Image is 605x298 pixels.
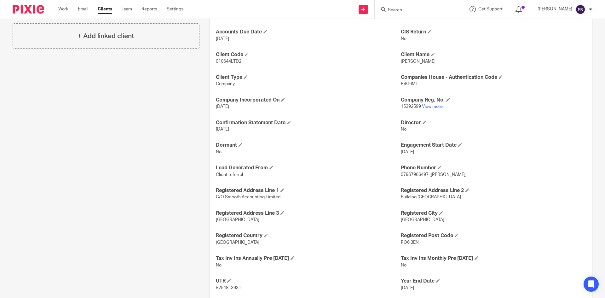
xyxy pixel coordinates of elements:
[401,82,418,86] span: R9G6ML
[216,74,401,81] h4: Client Type
[216,255,401,262] h4: Tax Inv Ins Annually Pre [DATE]
[98,6,112,12] a: Clients
[401,286,414,290] span: [DATE]
[538,6,572,12] p: [PERSON_NAME]
[216,232,401,239] h4: Registered Country
[216,120,401,126] h4: Confirmation Statement Date
[216,142,401,149] h4: Dormant
[401,127,406,131] span: No
[216,210,401,217] h4: Registered Address Line 3
[401,74,586,81] h4: Companies House - Authentication Code
[216,165,401,171] h4: Lead Generated From
[401,195,461,199] span: Building [GEOGRAPHIC_DATA]
[401,59,435,64] span: [PERSON_NAME]
[401,142,586,149] h4: Engagement Start Date
[401,263,406,267] span: No
[401,278,586,284] h4: Year End Date
[401,51,586,58] h4: Client Name
[401,97,586,103] h4: Company Reg. No.
[216,278,401,284] h4: UTR
[141,6,157,12] a: Reports
[78,31,134,41] h4: + Add linked client
[216,82,235,86] span: Company
[216,127,229,131] span: [DATE]
[58,6,68,12] a: Work
[216,104,229,109] span: [DATE]
[401,150,414,154] span: [DATE]
[478,7,503,11] span: Get Support
[216,150,222,154] span: No
[401,210,586,217] h4: Registered City
[216,218,259,222] span: [GEOGRAPHIC_DATA]
[216,29,401,35] h4: Accounts Due Date
[13,5,44,14] img: Pixie
[401,29,586,35] h4: CIS Return
[216,97,401,103] h4: Company Incorporated On
[422,104,443,109] a: View more
[387,8,444,13] input: Search
[216,172,243,177] span: Client referral
[401,165,586,171] h4: Phone Number
[401,232,586,239] h4: Registered Post Code
[216,59,241,64] span: 010644LTD2
[216,187,401,194] h4: Registered Address Line 1
[78,6,88,12] a: Email
[401,120,586,126] h4: Director
[216,240,259,245] span: [GEOGRAPHIC_DATA]
[216,263,222,267] span: No
[401,172,467,177] span: 07967966497 ([PERSON_NAME])
[122,6,132,12] a: Team
[401,104,421,109] span: 15392599
[216,286,241,290] span: 8254813931
[216,195,280,199] span: C/O Smooth Accounting Limited
[401,187,586,194] h4: Registered Address Line 2
[401,218,444,222] span: [GEOGRAPHIC_DATA]
[401,37,406,41] span: No
[216,51,401,58] h4: Client Code
[401,240,419,245] span: PO6 3EN
[167,6,183,12] a: Settings
[216,37,229,41] span: [DATE]
[575,4,585,15] img: svg%3E
[401,255,586,262] h4: Tax Inv Ins Monthly Pre [DATE]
